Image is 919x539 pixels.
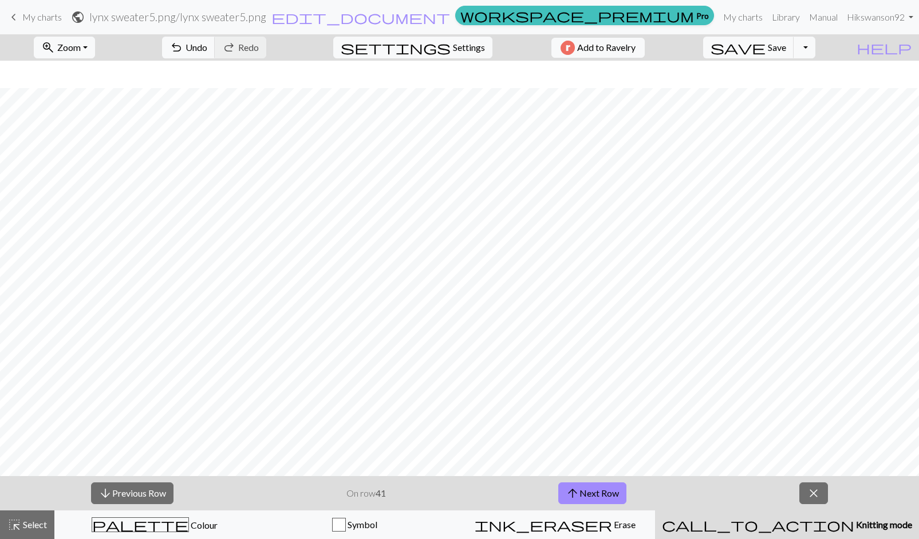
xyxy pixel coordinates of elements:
button: Previous Row [91,482,173,504]
button: Next Row [558,482,626,504]
img: Ravelry [561,41,575,55]
span: Colour [189,520,218,530]
a: Pro [455,6,714,25]
span: Select [21,519,47,530]
p: On row [346,486,386,500]
span: Knitting mode [854,519,912,530]
a: My charts [719,6,767,29]
span: Zoom [57,42,81,53]
span: edit_document [271,9,450,25]
i: Settings [341,41,451,54]
span: save [711,39,766,56]
span: workspace_premium [460,7,694,23]
button: Colour [54,510,255,539]
a: My charts [7,7,62,27]
button: Zoom [34,37,95,58]
button: Erase [455,510,655,539]
span: palette [92,517,188,533]
span: help [857,39,912,56]
span: highlight_alt [7,517,21,533]
span: keyboard_arrow_left [7,9,21,25]
button: Symbol [255,510,455,539]
span: close [807,485,821,501]
button: Add to Ravelry [551,38,645,58]
span: settings [341,39,451,56]
strong: 41 [376,488,386,498]
span: public [71,9,85,25]
h2: lynx sweater5.png / lynx sweater5.png [89,10,266,23]
button: SettingsSettings [333,37,492,58]
span: Erase [612,519,636,530]
span: arrow_upward [566,485,579,501]
span: My charts [22,11,62,22]
span: Save [768,42,786,53]
span: ink_eraser [475,517,612,533]
span: arrow_downward [98,485,112,501]
span: Undo [186,42,207,53]
span: Add to Ravelry [577,41,636,55]
button: Save [703,37,794,58]
a: Library [767,6,804,29]
span: Symbol [346,519,377,530]
span: call_to_action [662,517,854,533]
span: zoom_in [41,39,55,56]
button: Knitting mode [655,510,919,539]
a: Hikswanson92 [842,6,918,29]
span: undo [169,39,183,56]
a: Manual [804,6,842,29]
span: Settings [453,41,485,54]
button: Undo [162,37,215,58]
